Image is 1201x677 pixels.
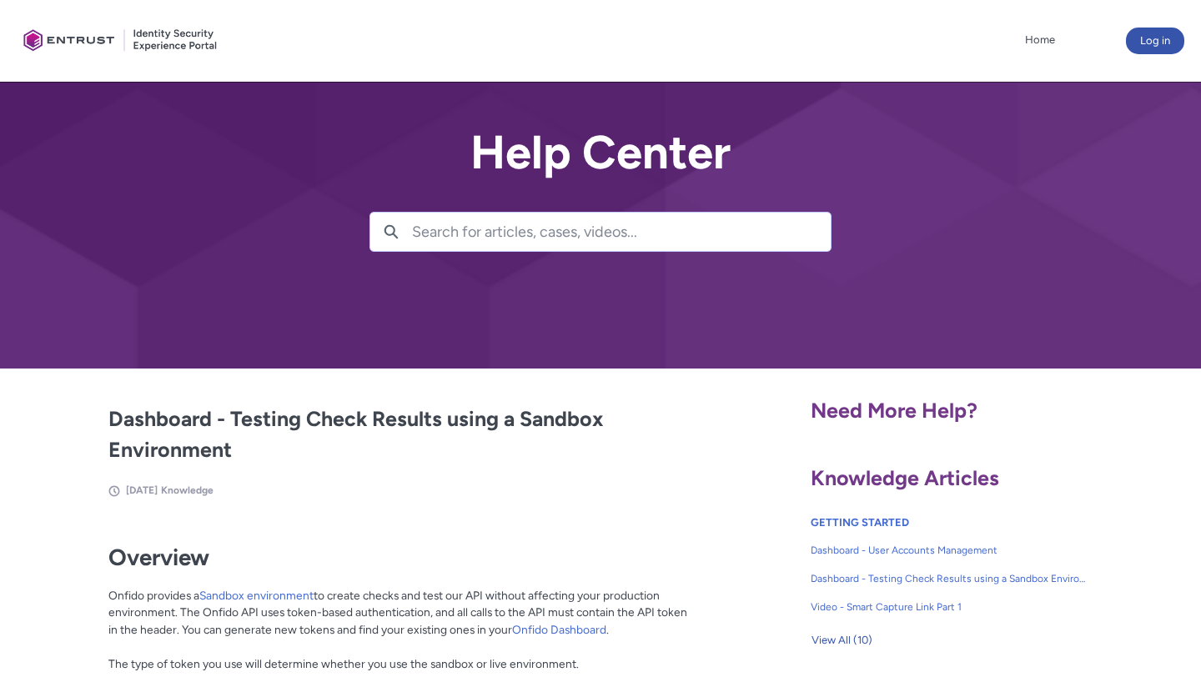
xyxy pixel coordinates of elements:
span: [DATE] [126,484,158,496]
li: Knowledge [161,483,214,498]
h2: Help Center [369,127,832,178]
a: Dashboard - User Accounts Management [811,536,1088,564]
a: GETTING STARTED [811,516,909,529]
button: Log in [1126,28,1184,54]
span: View All (10) [812,628,872,653]
span: Dashboard - User Accounts Management [811,543,1088,558]
span: Knowledge Articles [811,465,999,490]
button: View All (10) [811,627,873,654]
a: Dashboard - Testing Check Results using a Sandbox Environment [811,564,1088,593]
h2: Dashboard - Testing Check Results using a Sandbox Environment [108,404,693,466]
button: Search [370,213,412,251]
strong: Overview [108,544,209,571]
a: Video - Smart Capture Link Part 1 [811,593,1088,621]
span: Dashboard - Testing Check Results using a Sandbox Environment [811,571,1088,586]
a: Onfido Dashboard [512,623,606,636]
a: Sandbox environment [199,589,314,602]
iframe: Qualified Messenger [904,291,1201,677]
span: Need More Help? [811,398,977,423]
input: Search for articles, cases, videos... [412,213,831,251]
span: Video - Smart Capture Link Part 1 [811,599,1088,614]
a: Home [1021,28,1059,53]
